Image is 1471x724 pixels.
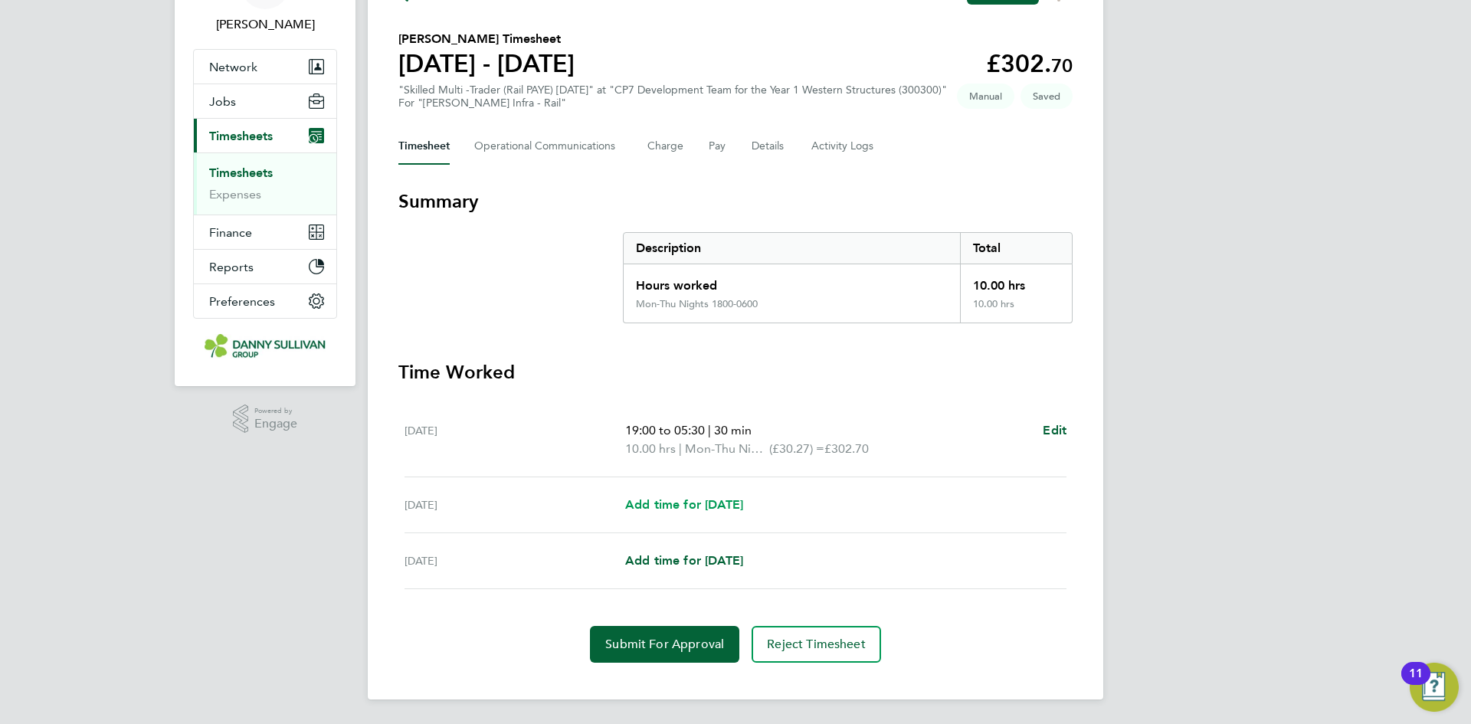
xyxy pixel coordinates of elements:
[398,30,575,48] h2: [PERSON_NAME] Timesheet
[254,405,297,418] span: Powered by
[752,128,787,165] button: Details
[205,334,326,359] img: dannysullivan-logo-retina.png
[625,497,743,512] span: Add time for [DATE]
[685,440,769,458] span: Mon-Thu Nights 1800-0600
[1409,673,1423,693] div: 11
[1021,84,1073,109] span: This timesheet is Saved.
[679,441,682,456] span: |
[193,15,337,34] span: Tai Marjadsingh
[254,418,297,431] span: Engage
[960,233,1072,264] div: Total
[398,84,947,110] div: "Skilled Multi -Trader (Rail PAYE) [DATE]" at "CP7 Development Team for the Year 1 Western Struct...
[233,405,298,434] a: Powered byEngage
[709,128,727,165] button: Pay
[405,552,625,570] div: [DATE]
[811,128,876,165] button: Activity Logs
[767,637,866,652] span: Reject Timesheet
[708,423,711,437] span: |
[624,264,960,298] div: Hours worked
[398,128,450,165] button: Timesheet
[769,441,824,456] span: (£30.27) =
[398,189,1073,663] section: Timesheet
[625,423,705,437] span: 19:00 to 05:30
[209,260,254,274] span: Reports
[398,48,575,79] h1: [DATE] - [DATE]
[398,189,1073,214] h3: Summary
[986,49,1073,78] app-decimal: £302.
[209,225,252,240] span: Finance
[636,298,758,310] div: Mon-Thu Nights 1800-0600
[1043,423,1066,437] span: Edit
[398,97,947,110] div: For "[PERSON_NAME] Infra - Rail"
[824,441,869,456] span: £302.70
[405,496,625,514] div: [DATE]
[194,152,336,215] div: Timesheets
[605,637,724,652] span: Submit For Approval
[625,441,676,456] span: 10.00 hrs
[623,232,1073,323] div: Summary
[625,553,743,568] span: Add time for [DATE]
[194,50,336,84] button: Network
[209,294,275,309] span: Preferences
[398,360,1073,385] h3: Time Worked
[209,165,273,180] a: Timesheets
[625,496,743,514] a: Add time for [DATE]
[957,84,1014,109] span: This timesheet was manually created.
[209,60,257,74] span: Network
[209,129,273,143] span: Timesheets
[590,626,739,663] button: Submit For Approval
[647,128,684,165] button: Charge
[714,423,752,437] span: 30 min
[405,421,625,458] div: [DATE]
[194,84,336,118] button: Jobs
[474,128,623,165] button: Operational Communications
[209,187,261,201] a: Expenses
[209,94,236,109] span: Jobs
[194,215,336,249] button: Finance
[752,626,881,663] button: Reject Timesheet
[194,284,336,318] button: Preferences
[1410,663,1459,712] button: Open Resource Center, 11 new notifications
[625,552,743,570] a: Add time for [DATE]
[194,119,336,152] button: Timesheets
[193,334,337,359] a: Go to home page
[960,298,1072,323] div: 10.00 hrs
[960,264,1072,298] div: 10.00 hrs
[624,233,960,264] div: Description
[1051,54,1073,77] span: 70
[1043,421,1066,440] a: Edit
[194,250,336,283] button: Reports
